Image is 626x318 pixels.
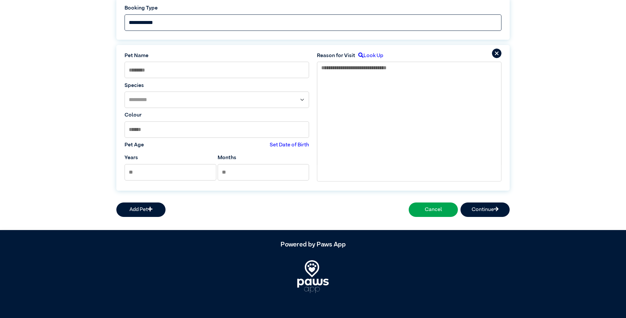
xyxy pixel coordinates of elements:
button: Add Pet [116,202,166,217]
label: Pet Name [125,52,309,60]
label: Set Date of Birth [270,141,309,149]
label: Look Up [355,52,383,60]
label: Species [125,82,309,90]
label: Years [125,154,138,162]
button: Continue [460,202,510,217]
label: Booking Type [125,4,501,12]
button: Cancel [409,202,458,217]
h5: Powered by Paws App [116,241,510,248]
label: Months [218,154,236,162]
img: PawsApp [297,260,329,293]
label: Pet Age [125,141,144,149]
label: Colour [125,111,309,119]
label: Reason for Visit [317,52,355,60]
